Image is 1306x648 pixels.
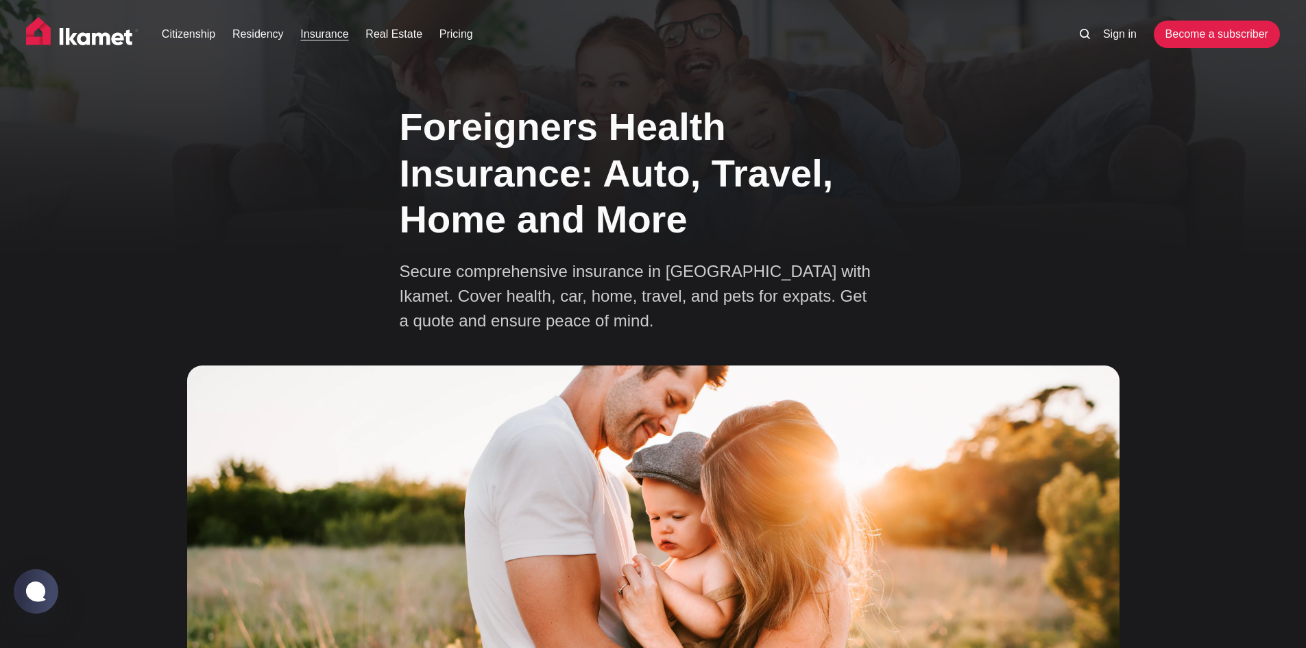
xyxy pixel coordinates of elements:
[400,104,907,242] h1: Foreigners Health Insurance: Auto, Travel, Home and More
[26,17,138,51] img: Ikamet home
[400,259,880,333] p: Secure comprehensive insurance in [GEOGRAPHIC_DATA] with Ikamet. Cover health, car, home, travel,...
[232,26,284,43] a: Residency
[1103,26,1137,43] a: Sign in
[439,26,473,43] a: Pricing
[365,26,422,43] a: Real Estate
[1154,21,1280,48] a: Become a subscriber
[300,26,348,43] a: Insurance
[162,26,215,43] a: Citizenship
